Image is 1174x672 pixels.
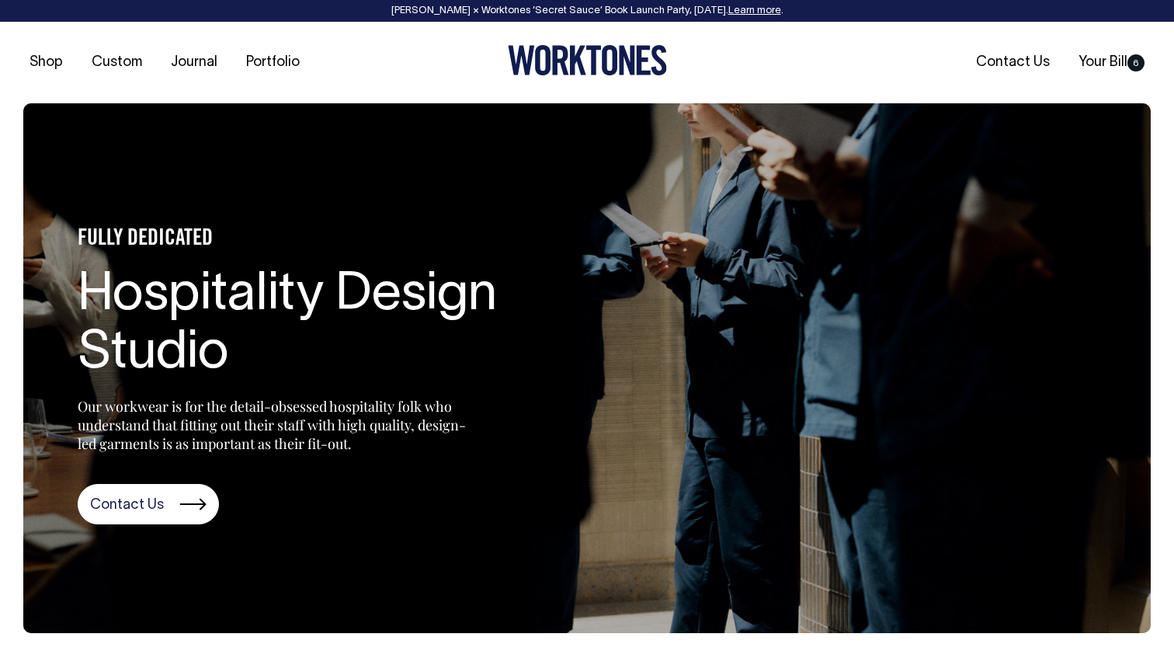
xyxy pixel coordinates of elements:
h1: Hospitality Design Studio [78,267,544,384]
span: 6 [1127,54,1144,71]
a: Learn more [728,6,781,16]
a: Journal [165,50,224,75]
a: Contact Us [970,50,1056,75]
div: [PERSON_NAME] × Worktones ‘Secret Sauce’ Book Launch Party, [DATE]. . [16,5,1158,16]
h4: FULLY DEDICATED [78,228,544,252]
a: Contact Us [78,484,219,524]
a: Shop [23,50,69,75]
a: Your Bill6 [1072,50,1151,75]
a: Custom [85,50,148,75]
p: Our workwear is for the detail-obsessed hospitality folk who understand that fitting out their st... [78,397,466,453]
a: Portfolio [240,50,306,75]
